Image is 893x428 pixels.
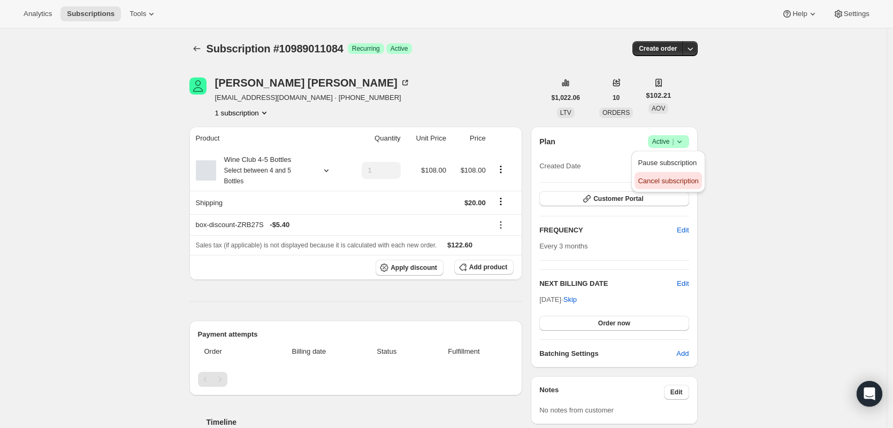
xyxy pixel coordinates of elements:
h2: Timeline [207,417,523,427]
div: box-discount-ZRB27S [196,220,486,230]
span: | [672,137,674,146]
button: Product actions [215,107,270,118]
h6: Batching Settings [539,348,676,359]
th: Quantity [347,127,403,150]
h2: Plan [539,136,555,147]
button: Skip [557,291,583,308]
span: [EMAIL_ADDRESS][DOMAIN_NAME] · [PHONE_NUMBER] [215,92,410,103]
th: Order [198,340,262,363]
button: Order now [539,316,689,331]
th: Price [449,127,489,150]
button: Cancel subscription [635,172,701,189]
span: Edit [677,225,689,236]
button: Customer Portal [539,191,689,206]
span: Edit [670,388,683,396]
span: $20.00 [464,199,486,207]
span: Pause subscription [638,159,697,167]
button: Edit [670,222,695,239]
span: Add product [469,263,507,271]
button: Add product [454,260,514,275]
span: $122.60 [447,241,472,249]
button: Apply discount [376,260,444,276]
span: ORDERS [602,109,630,116]
span: AOV [652,105,665,112]
span: Sales tax (if applicable) is not displayed because it is calculated with each new order. [196,242,437,249]
span: $108.00 [461,166,486,174]
nav: Pagination [198,372,514,387]
span: Settings [844,10,869,18]
span: Active [391,44,408,53]
h3: Notes [539,385,664,400]
span: Subscription #10989011084 [207,43,344,55]
th: Product [189,127,347,150]
span: Subscriptions [67,10,115,18]
span: Help [792,10,807,18]
button: Create order [632,41,683,56]
button: Help [775,6,824,21]
span: Cancel subscription [638,177,698,185]
button: Subscriptions [60,6,121,21]
button: Subscriptions [189,41,204,56]
span: No notes from customer [539,406,614,414]
button: Analytics [17,6,58,21]
button: Pause subscription [635,154,701,171]
div: Wine Club 4-5 Bottles [216,154,312,186]
span: Status [360,346,414,357]
span: Recurring [352,44,380,53]
span: Every 3 months [539,242,587,250]
button: Add [670,345,695,362]
th: Shipping [189,191,347,214]
span: [DATE] · [539,295,577,304]
span: LTV [560,109,571,116]
button: $1,022.06 [545,90,586,105]
span: Billing date [265,346,353,357]
span: $1,022.06 [552,94,580,102]
span: Fulfillment [421,346,507,357]
span: Created Date [539,161,581,172]
div: Open Intercom Messenger [857,381,882,407]
span: 10 [613,94,620,102]
span: Active [652,136,685,147]
span: - $5.40 [270,220,289,230]
button: 10 [606,90,626,105]
div: [PERSON_NAME] [PERSON_NAME] [215,77,410,88]
button: Shipping actions [492,196,509,207]
span: Skip [563,294,577,305]
span: Customer Portal [593,194,643,203]
h2: NEXT BILLING DATE [539,278,677,289]
span: Order now [598,319,630,328]
small: Select between 4 and 5 Bottles [224,167,291,185]
span: Tools [129,10,146,18]
span: $102.21 [646,90,671,101]
button: Settings [827,6,876,21]
h2: Payment attempts [198,329,514,340]
h2: FREQUENCY [539,225,677,236]
span: Add [676,348,689,359]
button: Tools [123,6,163,21]
span: Apply discount [391,263,437,272]
span: Analytics [24,10,52,18]
span: Create order [639,44,677,53]
button: Edit [664,385,689,400]
button: Product actions [492,164,509,175]
span: $108.00 [421,166,446,174]
th: Unit Price [404,127,449,150]
button: Edit [677,278,689,289]
span: Lisa Floyd [189,77,207,95]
